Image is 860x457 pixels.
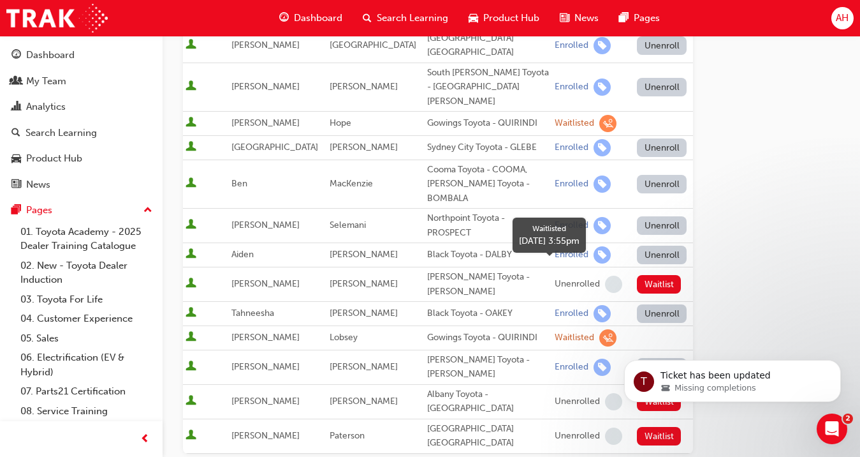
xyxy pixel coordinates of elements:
[605,428,622,445] span: learningRecordVerb_NONE-icon
[637,427,681,446] button: Waitlist
[594,79,611,96] span: learningRecordVerb_ENROLL-icon
[330,178,373,189] span: MacKenzie
[555,332,594,344] div: Waitlisted
[231,308,274,318] span: Tahneesha
[186,80,196,93] span: User is active
[231,117,300,128] span: [PERSON_NAME]
[6,4,108,33] img: Trak
[555,308,588,320] div: Enrolled
[427,31,550,60] div: [GEOGRAPHIC_DATA] [GEOGRAPHIC_DATA]
[458,5,550,31] a: car-iconProduct Hub
[427,140,550,155] div: Sydney City Toyota - GLEBE
[836,11,849,26] span: AH
[15,222,157,256] a: 01. Toyota Academy - 2025 Dealer Training Catalogue
[231,142,318,153] span: [GEOGRAPHIC_DATA]
[186,307,196,320] span: User is active
[637,246,687,264] button: Unenroll
[330,396,398,407] span: [PERSON_NAME]
[594,37,611,54] span: learningRecordVerb_ENROLL-icon
[26,100,66,114] div: Analytics
[555,142,588,154] div: Enrolled
[555,40,588,52] div: Enrolled
[330,308,398,318] span: [PERSON_NAME]
[519,223,579,234] div: Waitlisted
[231,249,254,260] span: Aiden
[231,430,300,441] span: [PERSON_NAME]
[469,10,478,26] span: car-icon
[427,248,550,262] div: Black Toyota - DALBY
[231,178,247,189] span: Ben
[427,331,550,345] div: Gowings Toyota - QUIRINDI
[140,431,150,447] span: prev-icon
[634,11,660,26] span: Pages
[231,81,300,92] span: [PERSON_NAME]
[637,275,681,294] button: Waitlist
[550,5,609,31] a: news-iconNews
[186,177,196,190] span: User is active
[15,256,157,290] a: 02. New - Toyota Dealer Induction
[11,50,21,61] span: guage-icon
[26,48,75,63] div: Dashboard
[427,211,550,240] div: Northpoint Toyota - PROSPECT
[427,66,550,109] div: South [PERSON_NAME] Toyota - [GEOGRAPHIC_DATA][PERSON_NAME]
[817,414,847,444] iframe: Intercom live chat
[26,151,82,166] div: Product Hub
[15,329,157,348] a: 05. Sales
[599,329,616,347] span: learningRecordVerb_WAITLIST-icon
[330,249,398,260] span: [PERSON_NAME]
[427,306,550,321] div: Black Toyota - OAKEY
[330,332,358,343] span: Lobsey
[186,361,196,373] span: User is active
[5,43,157,67] a: Dashboard
[594,305,611,322] span: learningRecordVerb_ENROLL-icon
[555,81,588,93] div: Enrolled
[5,41,157,199] button: DashboardMy TeamAnalyticsSearch LearningProduct HubNews
[26,203,52,218] div: Pages
[186,395,196,408] span: User is active
[279,10,289,26] span: guage-icon
[594,176,611,193] span: learningRecordVerb_ENROLL-icon
[555,278,600,290] div: Unenrolled
[330,361,398,372] span: [PERSON_NAME]
[330,220,366,230] span: Selemani
[574,11,599,26] span: News
[637,216,687,235] button: Unenroll
[637,36,687,55] button: Unenroll
[427,353,550,382] div: [PERSON_NAME] Toyota - [PERSON_NAME]
[599,115,616,132] span: learningRecordVerb_WAITLIST-icon
[594,359,611,376] span: learningRecordVerb_ENROLL-icon
[594,217,611,234] span: learningRecordVerb_ENROLL-icon
[231,278,300,289] span: [PERSON_NAME]
[5,173,157,197] a: News
[11,101,21,113] span: chart-icon
[294,11,342,26] span: Dashboard
[330,142,398,153] span: [PERSON_NAME]
[186,117,196,130] span: User is active
[330,81,398,92] span: [PERSON_NAME]
[5,95,157,119] a: Analytics
[5,147,157,170] a: Product Hub
[15,348,157,382] a: 06. Electrification (EV & Hybrid)
[143,202,152,219] span: up-icon
[11,179,21,191] span: news-icon
[186,219,196,232] span: User is active
[427,163,550,206] div: Cooma Toyota - COOMA, [PERSON_NAME] Toyota - BOMBALA
[186,141,196,154] span: User is active
[231,220,300,230] span: [PERSON_NAME]
[427,270,550,299] div: [PERSON_NAME] Toyota - [PERSON_NAME]
[605,276,622,293] span: learningRecordVerb_NONE-icon
[831,7,854,29] button: AH
[637,78,687,96] button: Unenroll
[483,11,539,26] span: Product Hub
[186,430,196,442] span: User is active
[5,199,157,222] button: Pages
[330,40,416,50] span: [GEOGRAPHIC_DATA]
[11,205,21,216] span: pages-icon
[26,74,66,89] div: My Team
[843,414,853,424] span: 2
